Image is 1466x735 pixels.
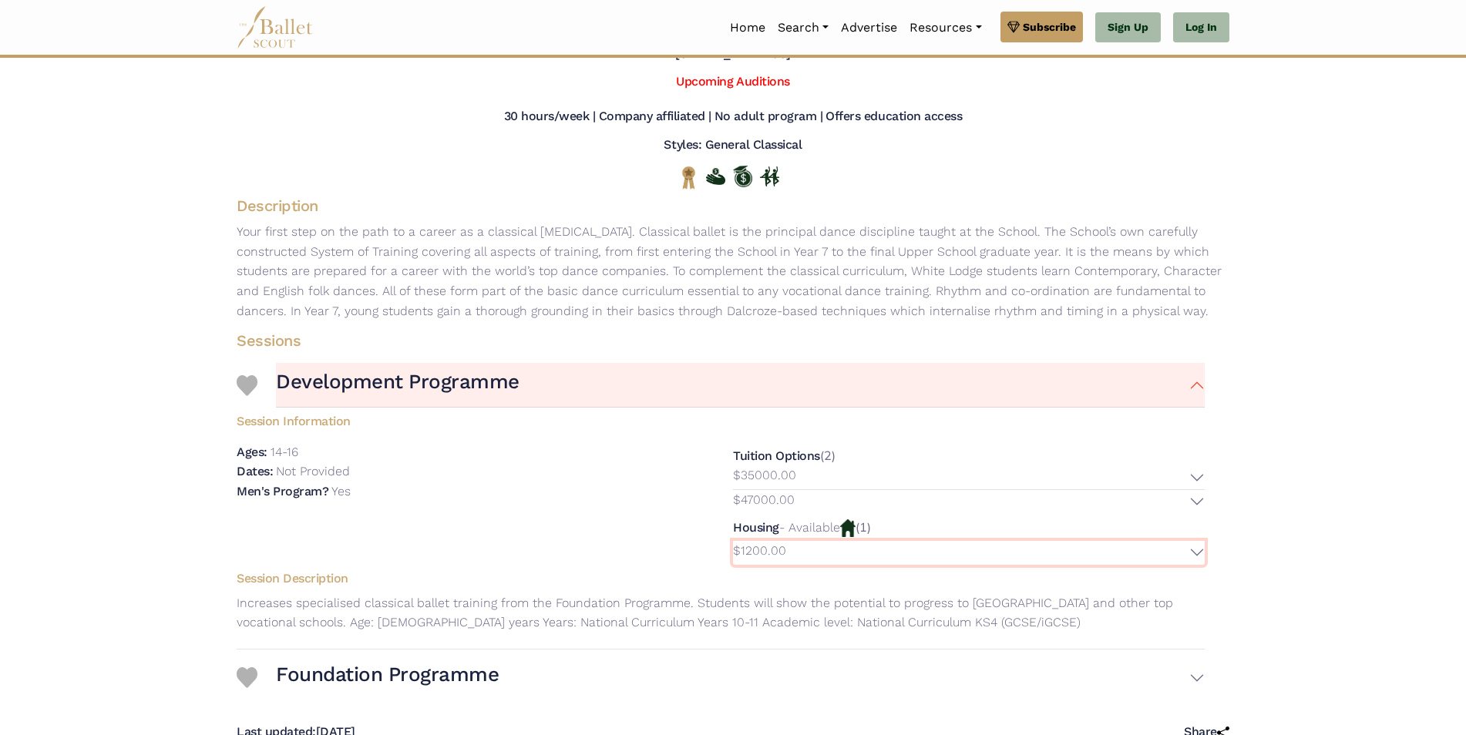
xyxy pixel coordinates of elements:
h5: Tuition Options [733,448,820,463]
button: Foundation Programme [276,656,1205,700]
p: $1200.00 [733,541,786,561]
img: In Person [760,166,779,186]
img: Heart [237,667,257,688]
h5: Session Information [224,408,1217,430]
a: Search [772,12,835,44]
h5: Company affiliated | [599,109,711,125]
p: 14-16 [271,445,298,459]
img: Housing Available [840,519,856,536]
p: $47000.00 [733,490,795,510]
a: Upcoming Auditions [676,74,789,89]
h5: Ages: [237,445,267,459]
span: Subscribe [1023,18,1076,35]
p: Yes [331,484,351,498]
button: $35000.00 [733,465,1205,489]
div: (2) [733,446,1205,514]
p: Increases specialised classical ballet training from the Foundation Programme. Students will show... [224,593,1217,633]
h4: Sessions [224,331,1217,351]
h4: Description [224,196,1242,216]
div: (1) [733,518,1205,565]
img: gem.svg [1007,18,1020,35]
a: Subscribe [1000,12,1083,42]
p: $35000.00 [733,465,796,485]
img: Heart [237,375,257,396]
button: Development Programme [276,363,1205,408]
h5: No adult program | [715,109,822,125]
button: $1200.00 [733,541,1205,565]
h5: Dates: [237,464,273,478]
a: Sign Up [1095,12,1161,43]
img: National [679,166,698,190]
button: $47000.00 [733,490,1205,514]
img: Offers Scholarship [733,166,752,187]
h5: Styles: General Classical [664,137,802,153]
h5: Session Description [224,571,1217,587]
h3: Foundation Programme [276,662,499,688]
h5: Men's Program? [237,484,328,498]
p: Your first step on the path to a career as a classical [MEDICAL_DATA]. Classical ballet is the pr... [224,222,1242,321]
a: Home [724,12,772,44]
a: Log In [1173,12,1229,43]
h5: Offers education access [825,109,962,125]
h5: 30 hours/week | [504,109,596,125]
p: Not Provided [276,464,350,478]
h5: Housing [733,520,779,535]
h3: Development Programme [276,369,519,395]
a: Resources [903,12,987,44]
a: Advertise [835,12,903,44]
p: - Available [779,520,840,535]
img: Offers Financial Aid [706,168,725,185]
